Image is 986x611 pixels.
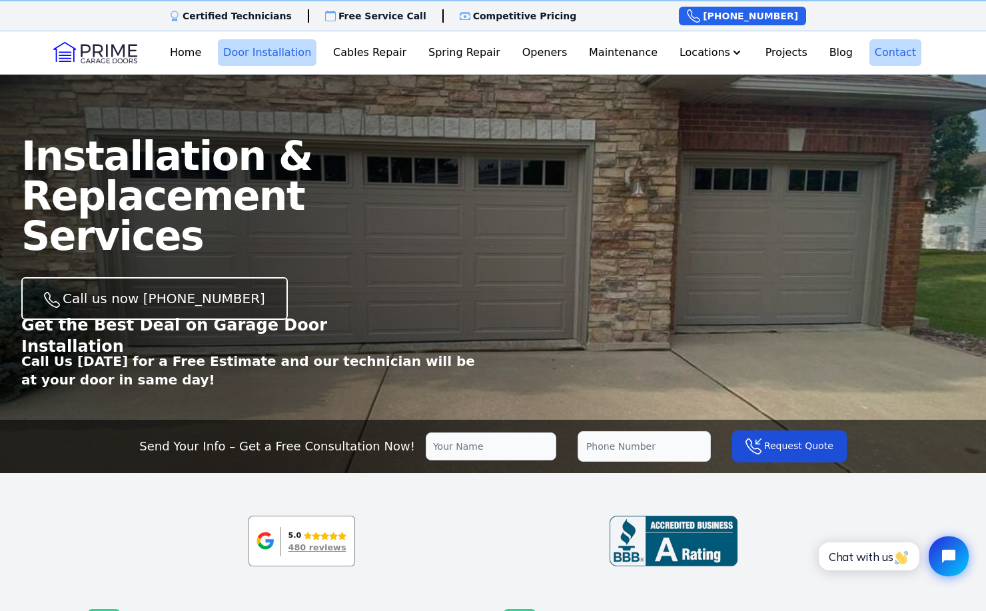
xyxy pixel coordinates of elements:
[21,352,493,389] p: Call Us [DATE] for a Free Estimate and our technician will be at your door in same day!
[328,39,412,66] a: Cables Repair
[824,39,858,66] a: Blog
[288,529,302,543] div: 5.0
[473,9,577,23] p: Competitive Pricing
[218,39,316,66] a: Door Installation
[610,516,738,566] img: BBB-review
[53,42,137,63] img: Logo
[679,7,806,25] a: [PHONE_NUMBER]
[423,39,506,66] a: Spring Repair
[674,39,749,66] button: Locations
[183,9,292,23] p: Certified Technicians
[869,39,921,66] a: Contact
[288,543,346,553] div: 480 reviews
[517,39,573,66] a: Openers
[760,39,813,66] a: Projects
[584,39,663,66] a: Maintenance
[21,314,405,357] p: Get the Best Deal on Garage Door Installation
[732,430,847,462] button: Request Quote
[578,431,711,462] input: Phone Number
[21,277,288,320] a: Call us now [PHONE_NUMBER]
[139,437,415,456] p: Send Your Info – Get a Free Consultation Now!
[426,432,556,460] input: Your Name
[338,9,426,23] p: Free Service Call
[288,529,346,543] div: Rating: 5.0 out of 5
[21,133,312,259] span: Installation & Replacement Services
[165,39,207,66] a: Home
[804,525,980,588] iframe: Tidio Chat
